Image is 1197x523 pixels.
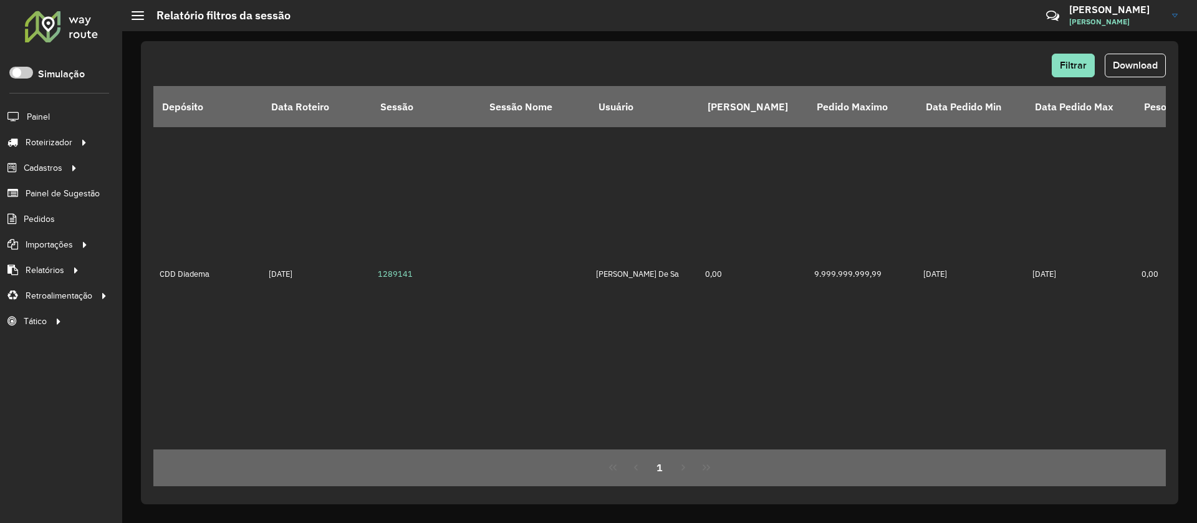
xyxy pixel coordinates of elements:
[372,86,481,127] th: Sessão
[1039,2,1066,29] a: Contato Rápido
[153,77,262,472] td: CDD Diadema
[26,136,72,149] span: Roteirizador
[590,86,699,127] th: Usuário
[24,161,62,175] span: Cadastros
[24,213,55,226] span: Pedidos
[917,77,1026,472] td: [DATE]
[481,86,590,127] th: Sessão Nome
[648,456,671,479] button: 1
[917,86,1026,127] th: Data Pedido Min
[1069,16,1163,27] span: [PERSON_NAME]
[26,289,92,302] span: Retroalimentação
[153,86,262,127] th: Depósito
[26,238,73,251] span: Importações
[26,187,100,200] span: Painel de Sugestão
[1060,60,1087,70] span: Filtrar
[699,77,808,472] td: 0,00
[1026,77,1135,472] td: [DATE]
[27,110,50,123] span: Painel
[1105,54,1166,77] button: Download
[262,77,372,472] td: [DATE]
[38,67,85,82] label: Simulação
[1069,4,1163,16] h3: [PERSON_NAME]
[808,77,917,472] td: 9.999.999.999,99
[26,264,64,277] span: Relatórios
[1026,86,1135,127] th: Data Pedido Max
[24,315,47,328] span: Tático
[144,9,291,22] h2: Relatório filtros da sessão
[699,86,808,127] th: [PERSON_NAME]
[262,86,372,127] th: Data Roteiro
[808,86,917,127] th: Pedido Maximo
[1113,60,1158,70] span: Download
[1052,54,1095,77] button: Filtrar
[590,77,699,472] td: [PERSON_NAME] De Sa
[378,269,413,279] a: 1289141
